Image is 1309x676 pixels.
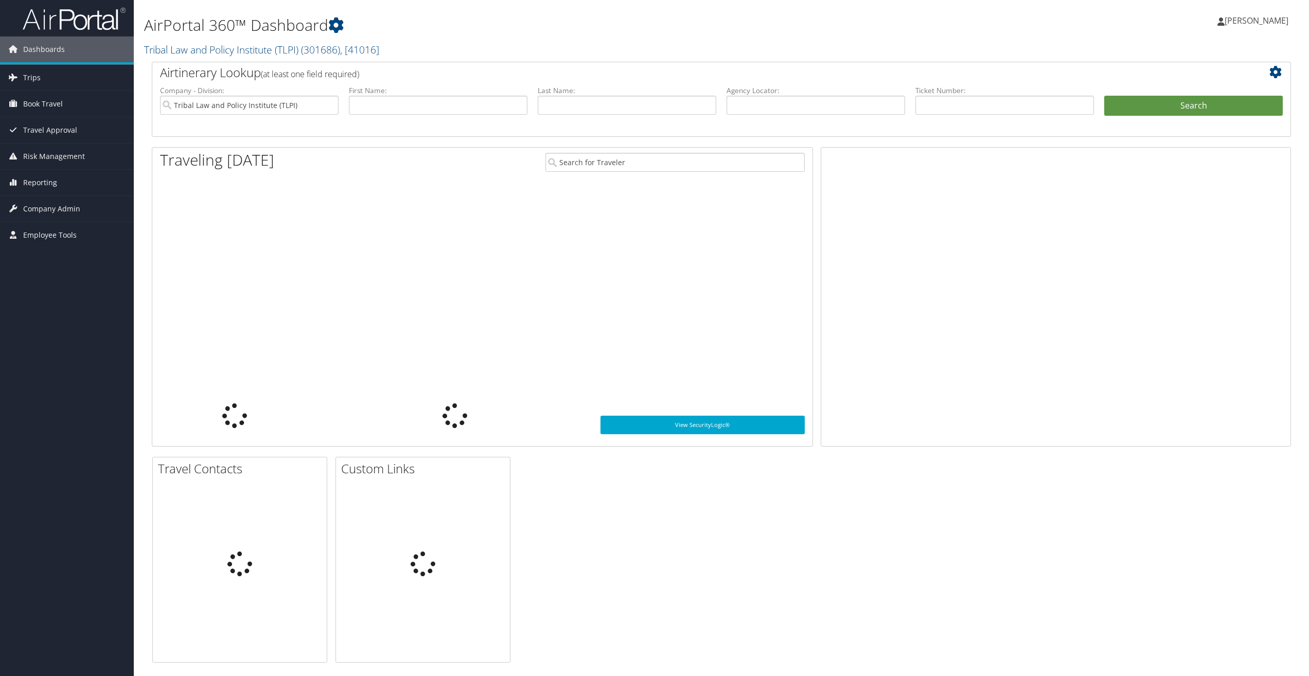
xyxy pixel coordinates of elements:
[340,43,379,57] span: , [ 41016 ]
[160,149,274,171] h1: Traveling [DATE]
[23,65,41,91] span: Trips
[1225,15,1288,26] span: [PERSON_NAME]
[1217,5,1299,36] a: [PERSON_NAME]
[261,68,359,80] span: (at least one field required)
[160,85,339,96] label: Company - Division:
[144,14,914,36] h1: AirPortal 360™ Dashboard
[301,43,340,57] span: ( 301686 )
[144,43,379,57] a: Tribal Law and Policy Institute (TLPI)
[160,64,1188,81] h2: Airtinerary Lookup
[600,416,805,434] a: View SecurityLogic®
[915,85,1094,96] label: Ticket Number:
[1104,96,1283,116] button: Search
[23,144,85,169] span: Risk Management
[545,153,805,172] input: Search for Traveler
[23,170,57,195] span: Reporting
[23,196,80,222] span: Company Admin
[23,117,77,143] span: Travel Approval
[538,85,716,96] label: Last Name:
[23,222,77,248] span: Employee Tools
[727,85,905,96] label: Agency Locator:
[23,91,63,117] span: Book Travel
[23,37,65,62] span: Dashboards
[158,460,327,477] h2: Travel Contacts
[23,7,126,31] img: airportal-logo.png
[341,460,510,477] h2: Custom Links
[349,85,527,96] label: First Name:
